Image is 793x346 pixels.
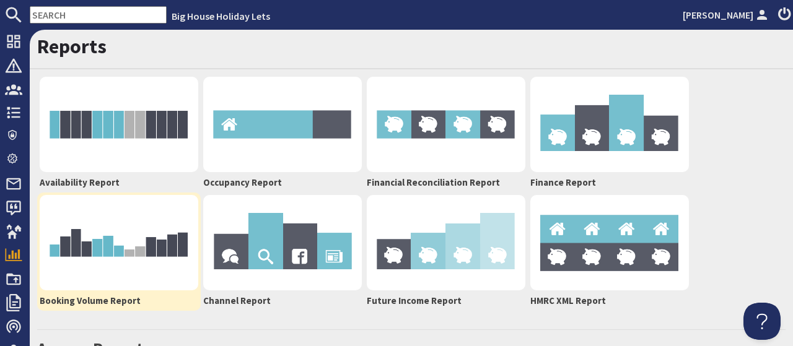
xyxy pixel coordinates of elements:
[364,192,528,311] a: Future Income Report
[203,177,362,188] h2: Occupancy Report
[172,10,270,22] a: Big House Holiday Lets
[201,74,364,192] a: Occupancy Report
[530,295,689,306] h2: HMRC XML Report
[367,177,525,188] h2: Financial Reconciliation Report
[40,195,198,290] img: volume-report-b193a0d106e901724e6e2a737cddf475bd336b2fd3e97afca5856cfd34cd3207.png
[743,303,781,340] iframe: Toggle Customer Support
[201,192,364,311] a: Channel Report
[37,192,201,311] a: Booking Volume Report
[203,295,362,306] h2: Channel Report
[528,192,691,311] a: HMRC XML Report
[40,177,198,188] h2: Availability Report
[40,77,198,172] img: availability-b2712cb69e4f2a6ce39b871c0a010e098eb1bc68badc0d862a523a7fb0d9404f.png
[40,295,198,306] h2: Booking Volume Report
[37,74,201,192] a: Availability Report
[364,74,528,192] a: Financial Reconciliation Report
[37,34,107,59] a: Reports
[683,7,771,22] a: [PERSON_NAME]
[203,77,362,172] img: occupancy-report-54b043cc30156a1d64253dc66eb8fa74ac22b960ebbd66912db7d1b324d9370f.png
[367,295,525,306] h2: Future Income Report
[528,74,691,192] a: Finance Report
[530,195,689,290] img: hmrc-report-7e47fe54d664a6519f7bff59c47da927abdb786ffdf23fbaa80a4261718d00d7.png
[367,77,525,172] img: financial-reconciliation-aa54097eb3e2697f1cd871e2a2e376557a55840ed588d4f345cf0a01e244fdeb.png
[530,177,689,188] h2: Finance Report
[203,195,362,290] img: referer-report-80f78d458a5f6b932bddd33f5d71aba6e20f930fbd9179b778792cbc9ff573fa.png
[30,6,167,24] input: SEARCH
[367,195,525,290] img: future-income-report-8efaa7c4b96f9db44a0ea65420f3fcd3c60c8b9eb4a7fe33424223628594c21f.png
[530,77,689,172] img: financial-report-105d5146bc3da7be04c1b38cba2e6198017b744cffc9661e2e35d54d4ba0e972.png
